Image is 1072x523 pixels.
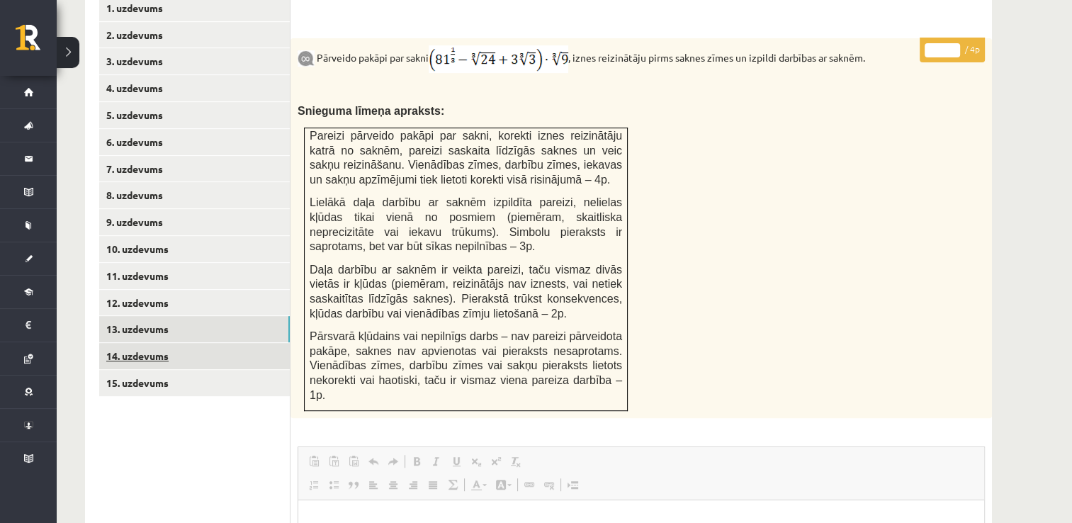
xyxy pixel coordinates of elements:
[363,452,383,471] a: Atcelt (vadīšanas taustiņš+Z)
[446,452,466,471] a: Pasvītrojums (vadīšanas taustiņš+U)
[344,452,363,471] a: Ievietot no Worda
[99,263,290,289] a: 11. uzdevums
[16,25,57,60] a: Rīgas 1. Tālmācības vidusskola
[310,130,622,186] span: Pareizi pārveido pakāpi par sakni, korekti iznes reizinātāju katrā no saknēm, pareizi saskaita lī...
[491,476,516,494] a: Fona krāsa
[99,182,290,208] a: 8. uzdevums
[344,476,363,494] a: Bloka citāts
[298,45,914,73] p: Pārveido pakāpi par sakni , iznes reizinātāju pirms saknes zīmes un izpildi darbības ar saknēm.
[14,14,672,29] body: Bagātinātā teksta redaktors, wiswyg-editor-user-answer-47024837153180
[466,476,491,494] a: Teksta krāsa
[304,476,324,494] a: Ievietot/noņemt numurētu sarakstu
[443,476,463,494] a: Math
[310,264,622,320] span: Daļa darbību ar saknēm ir veikta pareizi, taču vismaz divās vietās ir kļūdas (piemēram, reizinātā...
[519,476,539,494] a: Saite (vadīšanas taustiņš+K)
[99,22,290,48] a: 2. uzdevums
[427,452,446,471] a: Slīpraksts (vadīšanas taustiņš+I)
[383,476,403,494] a: Centrēti
[298,50,315,67] img: 9k=
[563,476,582,494] a: Ievietot lapas pārtraukumu drukai
[99,129,290,155] a: 6. uzdevums
[539,476,559,494] a: Atsaistīt
[423,476,443,494] a: Izlīdzināt malas
[99,48,290,74] a: 3. uzdevums
[99,370,290,396] a: 15. uzdevums
[99,156,290,182] a: 7. uzdevums
[99,290,290,316] a: 12. uzdevums
[466,452,486,471] a: Apakšraksts
[305,15,310,21] img: Balts.png
[304,452,324,471] a: Ielīmēt (vadīšanas taustiņš+V)
[99,75,290,101] a: 4. uzdevums
[506,452,526,471] a: Noņemt stilus
[99,209,290,235] a: 9. uzdevums
[324,452,344,471] a: Ievietot kā vienkāršu tekstu (vadīšanas taustiņš+pārslēgšanas taustiņš+V)
[486,452,506,471] a: Augšraksts
[324,476,344,494] a: Ievietot/noņemt sarakstu ar aizzīmēm
[403,476,423,494] a: Izlīdzināt pa labi
[99,343,290,369] a: 14. uzdevums
[429,45,568,73] img: r8L9T77rCIFMy8u4ZIKQhPPOdZDB3jdDoO39zG8GRwjXEoHAJ0sAQ3cOgX9P6EqO73lTtAAAAABJRU5ErkJggg==
[363,476,383,494] a: Izlīdzināt pa kreisi
[310,330,622,400] span: Pārsvarā kļūdains vai nepilnīgs darbs – nav pareizi pārveidota pakāpe, saknes nav apvienotas vai ...
[407,452,427,471] a: Treknraksts (vadīšanas taustiņš+B)
[99,236,290,262] a: 10. uzdevums
[298,105,444,117] span: Snieguma līmeņa apraksts:
[99,102,290,128] a: 5. uzdevums
[99,316,290,342] a: 13. uzdevums
[920,38,985,62] p: / 4p
[383,452,403,471] a: Atkārtot (vadīšanas taustiņš+Y)
[310,196,622,252] span: Lielākā daļa darbību ar saknēm izpildīta pareizi, nelielas kļūdas tikai vienā no posmiem (piemēra...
